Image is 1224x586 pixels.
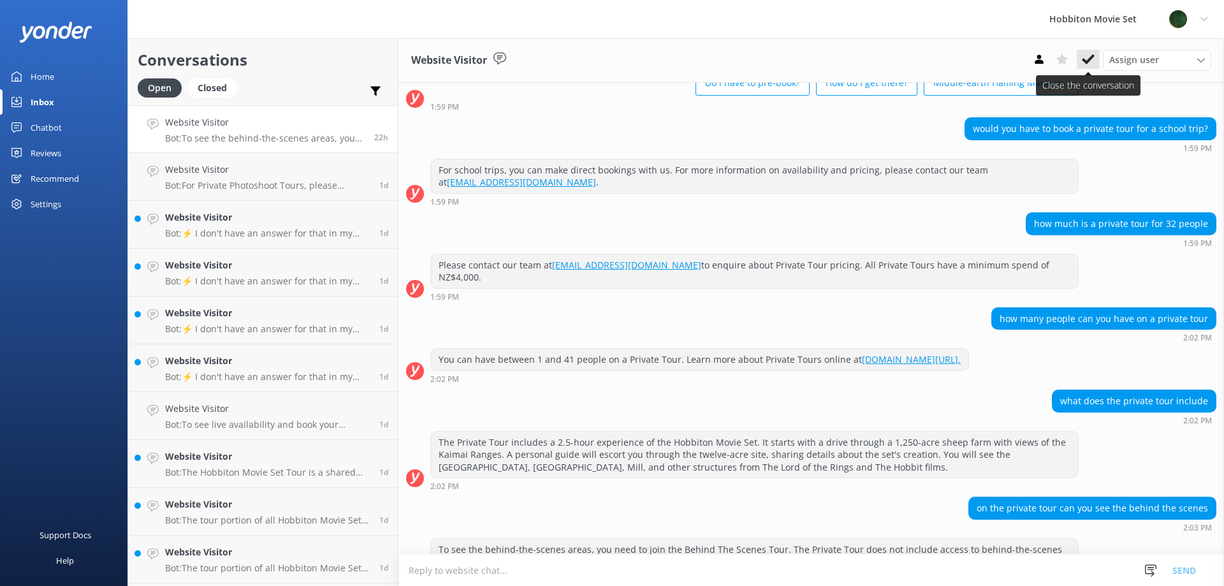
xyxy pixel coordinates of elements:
[165,467,370,478] p: Bot: The Hobbiton Movie Set Tour is a shared group service with a maximum group size of 41. There...
[431,159,1078,193] div: For school trips, you can make direct bookings with us. For more information on availability and ...
[431,349,968,370] div: You can have between 1 and 41 people on a Private Tour. Learn more about Private Tours online at
[165,228,370,239] p: Bot: ⚡ I don't have an answer for that in my knowledge base. Please try and rephrase your questio...
[379,323,388,334] span: Aug 28 2025 03:39am (UTC +12:00) Pacific/Auckland
[165,545,370,559] h4: Website Visitor
[128,440,398,488] a: Website VisitorBot:The Hobbiton Movie Set Tour is a shared group service with a maximum group siz...
[31,115,62,140] div: Chatbot
[1053,390,1216,412] div: what does the private tour include
[138,48,388,72] h2: Conversations
[379,228,388,238] span: Aug 28 2025 08:01am (UTC +12:00) Pacific/Auckland
[165,180,370,191] p: Bot: For Private Photoshoot Tours, please contact [EMAIL_ADDRESS][DOMAIN_NAME].
[379,180,388,191] span: Aug 28 2025 08:50am (UTC +12:00) Pacific/Auckland
[430,374,969,383] div: Aug 28 2025 02:02pm (UTC +12:00) Pacific/Auckland
[188,78,237,98] div: Closed
[56,548,74,573] div: Help
[1183,524,1212,532] strong: 2:03 PM
[862,353,961,365] a: [DOMAIN_NAME][URL].
[165,497,370,511] h4: Website Visitor
[379,275,388,286] span: Aug 28 2025 07:40am (UTC +12:00) Pacific/Auckland
[19,22,92,43] img: yonder-white-logo.png
[31,89,54,115] div: Inbox
[1183,417,1212,425] strong: 2:02 PM
[965,118,1216,140] div: would you have to book a private tour for a school trip?
[128,249,398,297] a: Website VisitorBot:⚡ I don't have an answer for that in my knowledge base. Please try and rephras...
[165,515,370,526] p: Bot: The tour portion of all Hobbiton Movie Set tour experiences is approximately 2.5 hours long.
[430,376,459,383] strong: 2:02 PM
[31,140,61,166] div: Reviews
[379,515,388,525] span: Aug 28 2025 12:51am (UTC +12:00) Pacific/Auckland
[128,297,398,344] a: Website VisitorBot:⚡ I don't have an answer for that in my knowledge base. Please try and rephras...
[165,419,370,430] p: Bot: To see live availability and book your Hobbiton tour between [DATE] and [DATE], please visit...
[128,344,398,392] a: Website VisitorBot:⚡ I don't have an answer for that in my knowledge base. Please try and rephras...
[447,176,596,188] a: [EMAIL_ADDRESS][DOMAIN_NAME]
[128,201,398,249] a: Website VisitorBot:⚡ I don't have an answer for that in my knowledge base. Please try and rephras...
[1183,334,1212,342] strong: 2:02 PM
[1052,416,1216,425] div: Aug 28 2025 02:02pm (UTC +12:00) Pacific/Auckland
[165,133,365,144] p: Bot: To see the behind-the-scenes areas, you need to join the Behind The Scenes Tour. The Private...
[128,105,398,153] a: Website VisitorBot:To see the behind-the-scenes areas, you need to join the Behind The Scenes Tou...
[165,450,370,464] h4: Website Visitor
[379,371,388,382] span: Aug 28 2025 03:30am (UTC +12:00) Pacific/Auckland
[374,132,388,143] span: Aug 28 2025 02:03pm (UTC +12:00) Pacific/Auckland
[1183,240,1212,247] strong: 1:59 PM
[165,210,370,224] h4: Website Visitor
[40,522,91,548] div: Support Docs
[165,354,370,368] h4: Website Visitor
[165,275,370,287] p: Bot: ⚡ I don't have an answer for that in my knowledge base. Please try and rephrase your questio...
[128,392,398,440] a: Website VisitorBot:To see live availability and book your Hobbiton tour between [DATE] and [DATE]...
[992,308,1216,330] div: how many people can you have on a private tour
[411,52,487,69] h3: Website Visitor
[430,483,459,490] strong: 2:02 PM
[128,536,398,583] a: Website VisitorBot:The tour portion of all Hobbiton Movie Set tour experiences is approximately 2...
[128,153,398,201] a: Website VisitorBot:For Private Photoshoot Tours, please contact [EMAIL_ADDRESS][DOMAIN_NAME].1d
[1183,145,1212,152] strong: 1:59 PM
[128,488,398,536] a: Website VisitorBot:The tour portion of all Hobbiton Movie Set tour experiences is approximately 2...
[968,523,1216,532] div: Aug 28 2025 02:03pm (UTC +12:00) Pacific/Auckland
[1169,10,1188,29] img: 34-1625720359.png
[431,432,1078,478] div: The Private Tour includes a 2.5-hour experience of the Hobbiton Movie Set. It starts with a drive...
[430,197,1079,206] div: Aug 28 2025 01:59pm (UTC +12:00) Pacific/Auckland
[138,80,188,94] a: Open
[138,78,182,98] div: Open
[430,293,459,301] strong: 1:59 PM
[1026,213,1216,235] div: how much is a private tour for 32 people
[431,539,1078,573] div: To see the behind-the-scenes areas, you need to join the Behind The Scenes Tour. The Private Tour...
[696,70,810,96] button: Do I have to pre-book?
[430,103,459,111] strong: 1:59 PM
[165,562,370,574] p: Bot: The tour portion of all Hobbiton Movie Set tour experiences is approximately 2.5 hours long....
[379,562,388,573] span: Aug 28 2025 12:49am (UTC +12:00) Pacific/Auckland
[188,80,243,94] a: Closed
[379,467,388,478] span: Aug 28 2025 02:01am (UTC +12:00) Pacific/Auckland
[991,333,1216,342] div: Aug 28 2025 02:02pm (UTC +12:00) Pacific/Auckland
[969,497,1216,519] div: on the private tour can you see the behind the scenes
[965,143,1216,152] div: Aug 28 2025 01:59pm (UTC +12:00) Pacific/Auckland
[165,163,370,177] h4: Website Visitor
[165,323,370,335] p: Bot: ⚡ I don't have an answer for that in my knowledge base. Please try and rephrase your questio...
[816,70,917,96] button: How do I get there?
[1026,238,1216,247] div: Aug 28 2025 01:59pm (UTC +12:00) Pacific/Auckland
[924,70,1079,96] button: Middle-earth Halfling Marathon
[31,166,79,191] div: Recommend
[1103,50,1211,70] div: Assign User
[430,102,1079,111] div: Aug 28 2025 01:59pm (UTC +12:00) Pacific/Auckland
[165,371,370,383] p: Bot: ⚡ I don't have an answer for that in my knowledge base. Please try and rephrase your questio...
[430,292,1079,301] div: Aug 28 2025 01:59pm (UTC +12:00) Pacific/Auckland
[31,64,54,89] div: Home
[379,419,388,430] span: Aug 28 2025 02:13am (UTC +12:00) Pacific/Auckland
[552,259,701,271] a: [EMAIL_ADDRESS][DOMAIN_NAME]
[430,198,459,206] strong: 1:59 PM
[1109,53,1159,67] span: Assign user
[165,258,370,272] h4: Website Visitor
[165,402,370,416] h4: Website Visitor
[31,191,61,217] div: Settings
[165,115,365,129] h4: Website Visitor
[431,254,1078,288] div: Please contact our team at to enquire about Private Tour pricing. All Private Tours have a minimu...
[165,306,370,320] h4: Website Visitor
[430,481,1079,490] div: Aug 28 2025 02:02pm (UTC +12:00) Pacific/Auckland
